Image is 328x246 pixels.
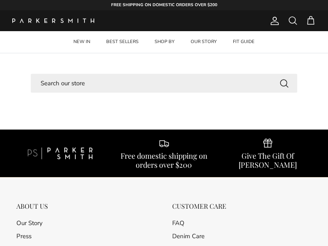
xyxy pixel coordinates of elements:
a: NEW IN [66,31,98,53]
a: Press [16,232,32,240]
div: CUSTOMER CARE [172,202,312,210]
a: BEST SELLERS [99,31,146,53]
div: Free domestic shipping on orders over $200 [116,151,212,169]
img: Parker Smith [12,18,94,23]
input: Search [31,74,297,93]
a: Account [266,16,280,26]
a: FAQ [172,219,184,227]
a: SHOP BY [147,31,182,53]
a: Our Story [16,219,43,227]
div: Give The Gift Of [PERSON_NAME] [220,151,316,169]
a: Denim Care [172,232,205,240]
a: FIT GUIDE [225,31,262,53]
a: OUR STORY [183,31,224,53]
button: Search [279,78,289,88]
div: ABOUT US [16,202,156,210]
strong: FREE SHIPPING ON DOMESTIC ORDERS OVER $200 [111,2,217,8]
